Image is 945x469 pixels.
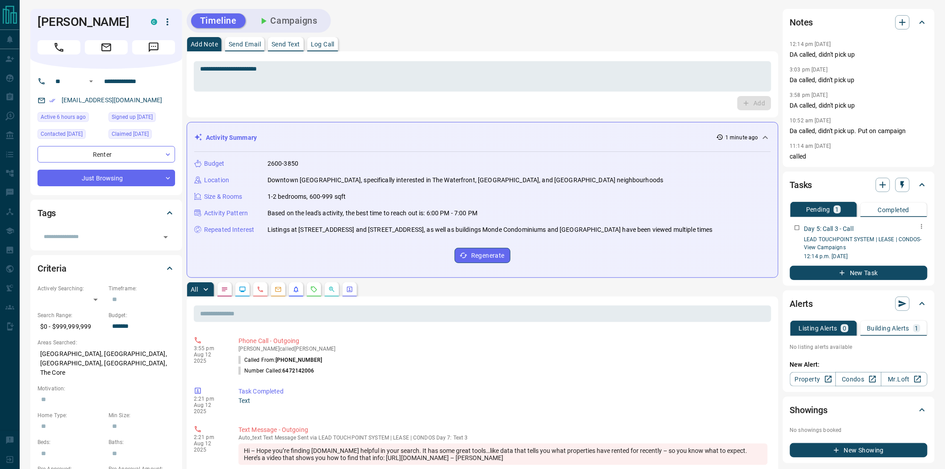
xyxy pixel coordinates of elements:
span: Call [38,40,80,54]
p: 1-2 bedrooms, 600-999 sqft [268,192,346,201]
p: Areas Searched: [38,339,175,347]
h2: Tags [38,206,56,220]
div: Activity Summary1 minute ago [194,130,771,146]
p: Aug 12 2025 [194,402,225,415]
div: Tags [38,202,175,224]
span: Signed up [DATE] [112,113,153,121]
h2: Showings [790,403,828,417]
p: Log Call [311,41,335,47]
p: DA called, didn't pick up [790,50,928,59]
div: Alerts [790,293,928,314]
svg: Agent Actions [346,286,353,293]
p: Pending [806,206,830,213]
p: [GEOGRAPHIC_DATA], [GEOGRAPHIC_DATA], [GEOGRAPHIC_DATA], [GEOGRAPHIC_DATA], The Core [38,347,175,380]
svg: Calls [257,286,264,293]
p: Day 5: Call 3 - Call [804,224,854,234]
p: Add Note [191,41,218,47]
p: Phone Call - Outgoing [238,336,768,346]
p: Number Called: [238,367,314,375]
div: Thu Mar 17 2016 [109,112,175,125]
p: Text [238,396,768,406]
p: Repeated Interest [204,225,254,234]
p: Activity Pattern [204,209,248,218]
p: [PERSON_NAME] called [PERSON_NAME] [238,346,768,352]
div: Renter [38,146,175,163]
p: 0 [843,325,846,331]
svg: Requests [310,286,318,293]
button: Campaigns [249,13,326,28]
p: 1 [915,325,919,331]
p: Text Message Sent via LEAD TOUCHPOINT SYSTEM | LEASE | CONDOS Day 7: Text 3 [238,435,768,441]
p: Budget: [109,311,175,319]
p: 12:14 p.m. [DATE] [804,252,928,260]
p: Downtown [GEOGRAPHIC_DATA], specifically interested in The Waterfront, [GEOGRAPHIC_DATA], and [GE... [268,176,664,185]
h2: Tasks [790,178,812,192]
svg: Notes [221,286,228,293]
button: Timeline [191,13,246,28]
svg: Opportunities [328,286,335,293]
a: [EMAIL_ADDRESS][DOMAIN_NAME] [62,96,163,104]
p: Task Completed [238,387,768,396]
h2: Notes [790,15,813,29]
p: Da called, didn't pick up. Put on campaign [790,126,928,136]
svg: Emails [275,286,282,293]
p: Size & Rooms [204,192,243,201]
p: 3:55 pm [194,345,225,352]
p: Aug 12 2025 [194,352,225,364]
p: Motivation: [38,385,175,393]
p: Text Message - Outgoing [238,425,768,435]
p: No listing alerts available [790,343,928,351]
p: 3:58 pm [DATE] [790,92,828,98]
div: Mon Aug 11 2025 [38,129,104,142]
a: Property [790,372,836,386]
p: Min Size: [109,411,175,419]
p: called [790,152,928,161]
p: Budget [204,159,225,168]
div: Notes [790,12,928,33]
p: Beds: [38,438,104,446]
button: Regenerate [455,248,510,263]
p: Location [204,176,229,185]
p: 11:14 am [DATE] [790,143,831,149]
div: Showings [790,399,928,421]
span: [PHONE_NUMBER] [276,357,322,363]
p: Aug 12 2025 [194,440,225,453]
p: 1 minute ago [725,134,758,142]
span: Claimed [DATE] [112,130,149,138]
svg: Listing Alerts [293,286,300,293]
p: All [191,286,198,293]
p: Listings at [STREET_ADDRESS] and [STREET_ADDRESS], as well as buildings Monde Condominiums and [G... [268,225,713,234]
button: Open [159,231,172,243]
div: Tue Aug 12 2025 [38,112,104,125]
span: Email [85,40,128,54]
p: 2:21 pm [194,434,225,440]
button: Open [86,76,96,87]
p: Completed [878,207,910,213]
p: No showings booked [790,426,928,434]
span: auto_text [238,435,262,441]
p: 2600-3850 [268,159,298,168]
p: Da called, didn't pick up [790,75,928,85]
span: Contacted [DATE] [41,130,83,138]
p: Send Email [229,41,261,47]
div: condos.ca [151,19,157,25]
a: Condos [836,372,882,386]
p: Home Type: [38,411,104,419]
p: Called From: [238,356,322,364]
p: Search Range: [38,311,104,319]
svg: Email Verified [49,97,55,104]
p: Actively Searching: [38,285,104,293]
h1: [PERSON_NAME] [38,15,138,29]
p: New Alert: [790,360,928,369]
div: Tasks [790,174,928,196]
a: Mr.Loft [881,372,927,386]
p: 10:52 am [DATE] [790,117,831,124]
p: Building Alerts [867,325,910,331]
h2: Criteria [38,261,67,276]
svg: Lead Browsing Activity [239,286,246,293]
p: Timeframe: [109,285,175,293]
div: Just Browsing [38,170,175,186]
button: New Showing [790,443,928,457]
h2: Alerts [790,297,813,311]
p: Activity Summary [206,133,257,142]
